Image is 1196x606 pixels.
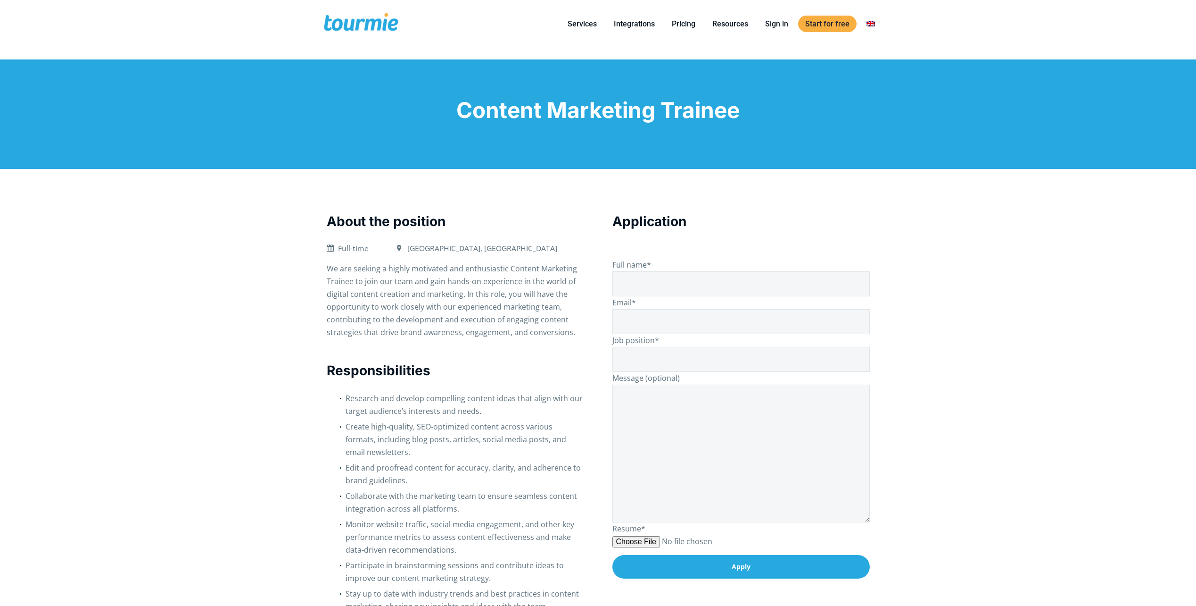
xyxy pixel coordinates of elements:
label: Message (optional) [612,373,870,458]
span: Content Marketing Trainee [456,97,740,123]
span: Participate in brainstorming sessions and contribute ideas to improve our content marketing strat... [346,560,564,583]
a: Resources [705,18,755,30]
span: We are seeking a highly motivated and enthusiastic Content Marketing Trainee to join our team and... [327,263,577,337]
span: Create high-quality, SEO-optimized content across various formats, including blog posts, articles... [346,421,566,457]
span:  [323,244,338,252]
textarea: Message (optional) [612,385,870,522]
span: Collaborate with the marketing team to ensure seamless content integration across all platforms. [346,491,577,514]
a: Sign in [758,18,795,30]
b: Responsibilities [327,362,430,379]
input: Job position* [612,347,870,372]
label: Full name* [612,260,870,288]
form: Contact form [612,259,870,598]
label: Resume* [612,523,870,547]
span: Monitor website traffic, social media engagement, and other key performance metrics to assess con... [346,519,574,555]
a: Integrations [607,18,662,30]
div: Full-time [338,243,369,254]
label: Job position* [612,335,870,364]
h3: Application [612,212,870,231]
a: Start for free [798,16,857,32]
input: Full name* [612,271,870,296]
span:  [392,244,407,252]
span: Research and develop compelling content ideas that align with our target audience’s interests and... [346,393,583,416]
span: Edit and proofread content for accuracy, clarity, and adherence to brand guidelines. [346,463,581,486]
input: Apply [612,555,870,579]
h3: About the position [327,212,584,231]
input: Email* [612,309,870,334]
div: [GEOGRAPHIC_DATA], [GEOGRAPHIC_DATA] [407,243,557,254]
input: Resume* [612,535,775,548]
a: Pricing [665,18,702,30]
a: Services [561,18,604,30]
label: Email* [612,297,870,326]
